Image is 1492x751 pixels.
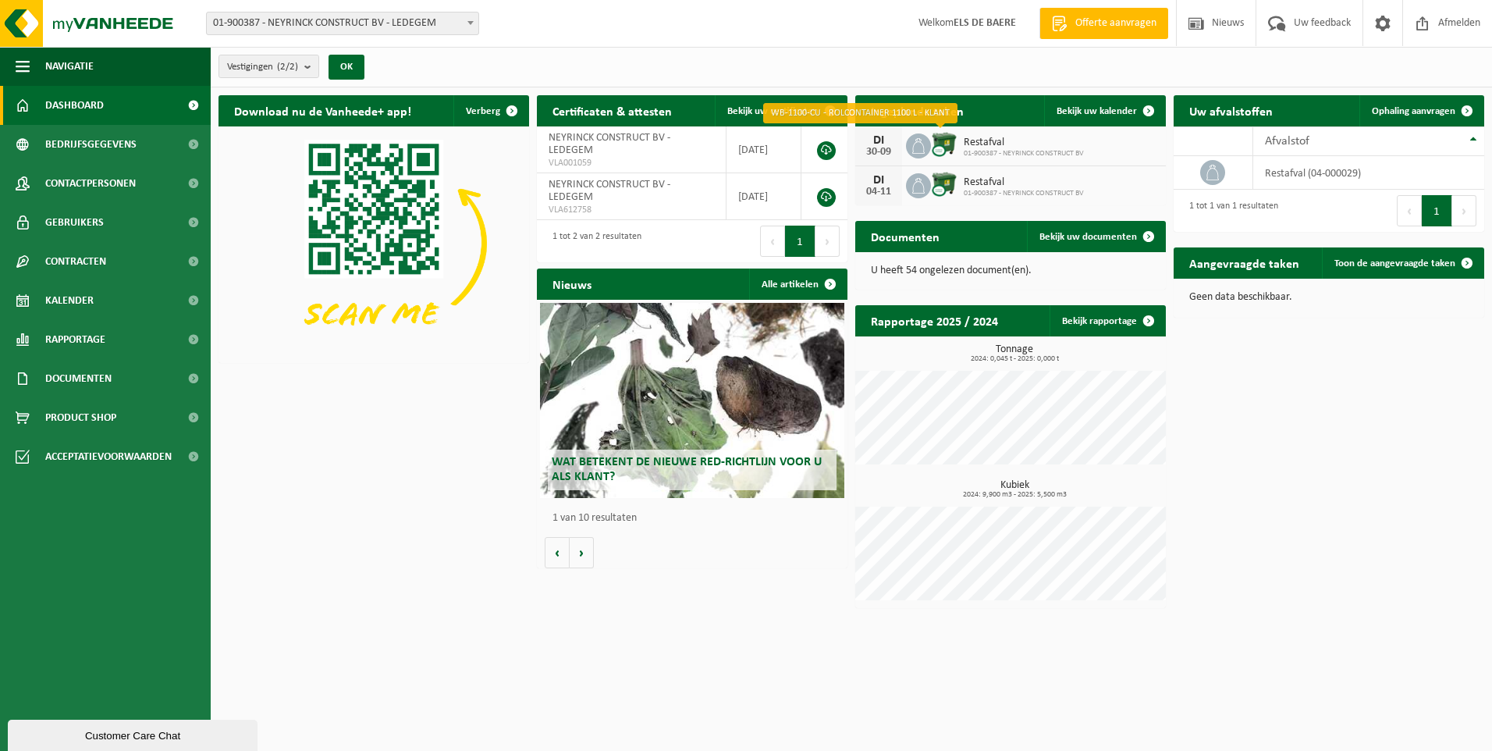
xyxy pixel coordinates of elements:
[964,176,1084,189] span: Restafval
[785,226,815,257] button: 1
[855,95,979,126] h2: Ingeplande taken
[1181,194,1278,228] div: 1 tot 1 van 1 resultaten
[1027,221,1164,252] a: Bekijk uw documenten
[715,95,846,126] a: Bekijk uw certificaten
[1039,8,1168,39] a: Offerte aanvragen
[855,305,1014,336] h2: Rapportage 2025 / 2024
[749,269,846,300] a: Alle artikelen
[545,537,570,568] button: Vorige
[1322,247,1483,279] a: Toon de aangevraagde taken
[45,47,94,86] span: Navigatie
[207,12,478,34] span: 01-900387 - NEYRINCK CONSTRUCT BV - LEDEGEM
[277,62,298,72] count: (2/2)
[552,456,822,483] span: Wat betekent de nieuwe RED-richtlijn voor u als klant?
[549,179,670,203] span: NEYRINCK CONSTRUCT BV - LEDEGEM
[863,344,1166,363] h3: Tonnage
[726,126,801,173] td: [DATE]
[964,189,1084,198] span: 01-900387 - NEYRINCK CONSTRUCT BV
[45,164,136,203] span: Contactpersonen
[931,171,957,198] img: WB-1100-CU
[863,480,1166,499] h3: Kubiek
[45,281,94,320] span: Kalender
[760,226,785,257] button: Previous
[45,359,112,398] span: Documenten
[45,320,105,359] span: Rapportage
[863,174,894,187] div: DI
[863,355,1166,363] span: 2024: 0,045 t - 2025: 0,000 t
[1057,106,1137,116] span: Bekijk uw kalender
[863,147,894,158] div: 30-09
[549,157,714,169] span: VLA001059
[1422,195,1452,226] button: 1
[552,513,840,524] p: 1 van 10 resultaten
[863,187,894,198] div: 04-11
[570,537,594,568] button: Volgende
[540,303,844,498] a: Wat betekent de nieuwe RED-richtlijn voor u als klant?
[727,106,819,116] span: Bekijk uw certificaten
[1397,195,1422,226] button: Previous
[218,95,427,126] h2: Download nu de Vanheede+ app!
[453,95,528,126] button: Verberg
[1372,106,1455,116] span: Ophaling aanvragen
[863,134,894,147] div: DI
[329,55,364,80] button: OK
[1174,247,1315,278] h2: Aangevraagde taken
[1050,305,1164,336] a: Bekijk rapportage
[863,491,1166,499] span: 2024: 9,900 m3 - 2025: 5,500 m3
[1359,95,1483,126] a: Ophaling aanvragen
[1189,292,1469,303] p: Geen data beschikbaar.
[1071,16,1160,31] span: Offerte aanvragen
[931,131,957,158] img: WB-1100-CU
[227,55,298,79] span: Vestigingen
[45,398,116,437] span: Product Shop
[8,717,261,751] iframe: chat widget
[1265,135,1309,148] span: Afvalstof
[1253,156,1484,190] td: restafval (04-000029)
[1044,95,1164,126] a: Bekijk uw kalender
[1039,232,1137,242] span: Bekijk uw documenten
[45,203,104,242] span: Gebruikers
[726,173,801,220] td: [DATE]
[871,265,1150,276] p: U heeft 54 ongelezen document(en).
[537,269,607,299] h2: Nieuws
[218,55,319,78] button: Vestigingen(2/2)
[45,125,137,164] span: Bedrijfsgegevens
[855,221,955,251] h2: Documenten
[1452,195,1476,226] button: Next
[206,12,479,35] span: 01-900387 - NEYRINCK CONSTRUCT BV - LEDEGEM
[964,137,1084,149] span: Restafval
[549,204,714,216] span: VLA612758
[537,95,687,126] h2: Certificaten & attesten
[45,437,172,476] span: Acceptatievoorwaarden
[218,126,529,360] img: Download de VHEPlus App
[964,149,1084,158] span: 01-900387 - NEYRINCK CONSTRUCT BV
[549,132,670,156] span: NEYRINCK CONSTRUCT BV - LEDEGEM
[1334,258,1455,269] span: Toon de aangevraagde taken
[45,242,106,281] span: Contracten
[545,224,641,258] div: 1 tot 2 van 2 resultaten
[466,106,500,116] span: Verberg
[954,17,1016,29] strong: ELS DE BAERE
[1174,95,1288,126] h2: Uw afvalstoffen
[815,226,840,257] button: Next
[45,86,104,125] span: Dashboard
